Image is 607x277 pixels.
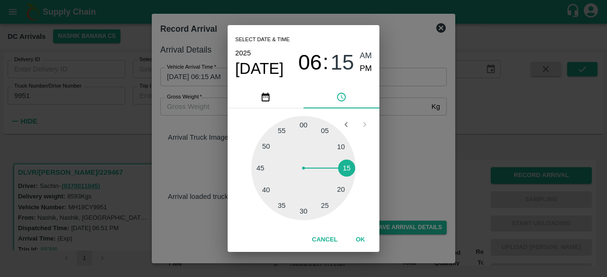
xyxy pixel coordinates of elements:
button: PM [360,63,372,75]
button: Cancel [308,232,341,248]
button: Open previous view [337,116,355,134]
button: 06 [298,50,322,75]
button: 15 [331,50,354,75]
button: AM [360,50,372,63]
button: [DATE] [235,59,284,78]
span: : [323,50,329,75]
button: OK [345,232,376,248]
button: pick time [303,86,379,108]
span: Select date & time [235,33,290,47]
button: pick date [228,86,303,108]
button: 2025 [235,47,251,59]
